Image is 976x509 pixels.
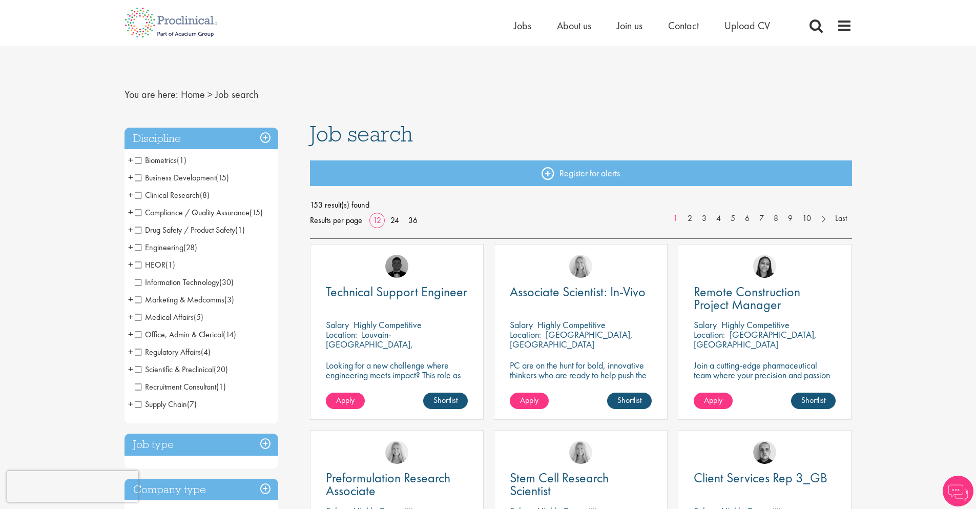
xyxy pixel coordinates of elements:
p: Join a cutting-edge pharmaceutical team where your precision and passion for quality will help sh... [694,360,836,399]
span: + [128,309,133,324]
span: Recruitment Consultant [135,381,216,392]
span: (7) [187,399,197,410]
span: Salary [510,319,533,331]
a: 10 [797,213,816,225]
span: Job search [215,88,258,101]
span: Business Development [135,172,216,183]
span: (3) [224,294,234,305]
span: (5) [194,312,203,322]
span: Compliance / Quality Assurance [135,207,250,218]
span: Technical Support Engineer [326,283,467,300]
img: Eloise Coly [753,255,776,278]
a: 3 [697,213,712,225]
span: (1) [165,259,175,270]
span: Apply [520,395,538,405]
a: Preformulation Research Associate [326,472,468,497]
span: Office, Admin & Clerical [135,329,223,340]
a: Remote Construction Project Manager [694,286,836,311]
span: Apply [704,395,722,405]
a: About us [557,19,591,32]
span: Clinical Research [135,190,210,200]
p: Looking for a new challenge where engineering meets impact? This role as Technical Support Engine... [326,360,468,399]
a: 1 [668,213,683,225]
span: HEOR [135,259,165,270]
span: + [128,239,133,255]
a: Apply [694,393,733,409]
span: Regulatory Affairs [135,347,211,357]
h3: Discipline [124,128,278,150]
img: Tom Stables [385,255,408,278]
span: Medical Affairs [135,312,194,322]
p: Louvain-[GEOGRAPHIC_DATA], [GEOGRAPHIC_DATA] [326,329,413,360]
span: Information Technology [135,277,219,288]
span: (30) [219,277,234,288]
span: You are here: [124,88,178,101]
span: Upload CV [724,19,770,32]
span: 153 result(s) found [310,197,852,213]
span: Stem Cell Research Scientist [510,469,609,499]
span: (15) [250,207,263,218]
img: Chatbot [943,476,973,506]
span: Contact [668,19,699,32]
a: Shannon Briggs [569,255,592,278]
span: Compliance / Quality Assurance [135,207,263,218]
a: Shortlist [791,393,836,409]
a: Register for alerts [310,160,852,186]
img: Shannon Briggs [569,441,592,464]
p: [GEOGRAPHIC_DATA], [GEOGRAPHIC_DATA] [694,329,817,350]
span: Recruitment Consultant [135,381,226,392]
iframe: reCAPTCHA [7,471,138,502]
span: (1) [177,155,186,166]
span: Apply [336,395,355,405]
a: Apply [326,393,365,409]
a: 24 [387,215,403,226]
span: Drug Safety / Product Safety [135,225,235,235]
a: Apply [510,393,549,409]
span: + [128,222,133,237]
a: Harry Budge [753,441,776,464]
span: Medical Affairs [135,312,203,322]
a: Client Services Rep 3_GB [694,472,836,484]
p: Highly Competitive [537,319,606,331]
a: 12 [369,215,385,226]
span: Location: [694,329,725,340]
span: > [207,88,213,101]
span: + [128,257,133,272]
a: 2 [682,213,697,225]
a: Last [830,213,852,225]
span: Preformulation Research Associate [326,469,450,499]
span: Supply Chain [135,399,187,410]
span: + [128,327,133,342]
a: Jobs [514,19,531,32]
span: Marketing & Medcomms [135,294,224,305]
a: 6 [740,213,755,225]
span: Scientific & Preclinical [135,364,228,375]
span: + [128,396,133,412]
span: Engineering [135,242,197,253]
span: + [128,292,133,307]
h3: Job type [124,434,278,456]
span: (28) [183,242,197,253]
span: Job search [310,120,413,148]
span: Regulatory Affairs [135,347,201,357]
a: Join us [617,19,642,32]
span: + [128,361,133,377]
a: 5 [725,213,740,225]
a: 9 [783,213,798,225]
span: Office, Admin & Clerical [135,329,236,340]
span: Business Development [135,172,229,183]
span: Marketing & Medcomms [135,294,234,305]
a: Stem Cell Research Scientist [510,472,652,497]
span: HEOR [135,259,175,270]
span: Results per page [310,213,362,228]
span: + [128,170,133,185]
span: (1) [216,381,226,392]
img: Shannon Briggs [385,441,408,464]
span: Biometrics [135,155,186,166]
span: Drug Safety / Product Safety [135,225,245,235]
h3: Company type [124,479,278,501]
